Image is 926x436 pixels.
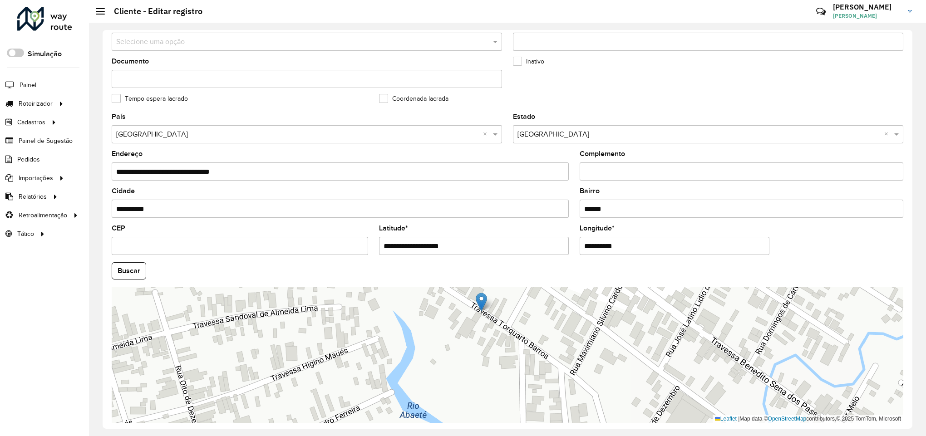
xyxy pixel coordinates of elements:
span: Clear all [884,129,892,140]
h3: [PERSON_NAME] [833,3,901,11]
label: Tempo espera lacrado [112,94,188,103]
label: Bairro [580,186,600,196]
span: [PERSON_NAME] [833,12,901,20]
a: OpenStreetMap [768,416,807,422]
label: Complemento [580,148,625,159]
label: País [112,111,126,122]
span: Cadastros [17,118,45,127]
h2: Cliente - Editar registro [105,6,202,16]
span: Painel de Sugestão [19,136,73,146]
label: Documento [112,56,149,67]
span: Roteirizador [19,99,53,108]
a: Contato Rápido [811,2,831,21]
label: Cidade [112,186,135,196]
span: Clear all [483,129,491,140]
span: Retroalimentação [19,211,67,220]
label: Simulação [28,49,62,59]
img: Marker [476,293,487,311]
span: Importações [19,173,53,183]
label: Estado [513,111,535,122]
span: Tático [17,229,34,239]
label: Longitude [580,223,615,234]
label: Coordenada lacrada [379,94,448,103]
span: Painel [20,80,36,90]
div: Map data © contributors,© 2025 TomTom, Microsoft [713,415,903,423]
span: | [738,416,739,422]
span: Pedidos [17,155,40,164]
span: Relatórios [19,192,47,201]
label: Endereço [112,148,143,159]
label: CEP [112,223,125,234]
a: Leaflet [715,416,737,422]
button: Buscar [112,262,146,279]
label: Inativo [513,57,544,66]
label: Latitude [379,223,408,234]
